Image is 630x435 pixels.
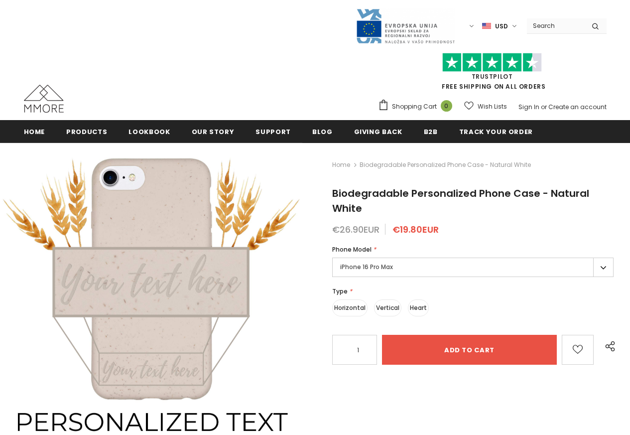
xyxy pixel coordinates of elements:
label: iPhone 16 Pro Max [332,258,614,277]
label: Vertical [374,299,401,316]
span: €26.90EUR [332,223,379,236]
a: Products [66,120,107,143]
a: Track your order [459,120,533,143]
a: Wish Lists [464,98,507,115]
span: Biodegradable Personalized Phone Case - Natural White [332,186,589,215]
a: Lookbook [128,120,170,143]
a: Giving back [354,120,402,143]
img: Javni Razpis [356,8,455,44]
span: Track your order [459,127,533,137]
span: Lookbook [128,127,170,137]
a: Home [24,120,45,143]
span: USD [495,21,508,31]
span: or [541,103,547,111]
img: USD [482,22,491,30]
input: Search Site [527,18,584,33]
span: Shopping Cart [392,102,437,112]
span: Giving back [354,127,402,137]
span: Wish Lists [478,102,507,112]
img: Trust Pilot Stars [442,53,542,72]
a: Trustpilot [472,72,513,81]
a: Javni Razpis [356,21,455,30]
span: support [255,127,291,137]
span: Phone Model [332,245,372,254]
a: B2B [424,120,438,143]
input: Add to cart [382,335,557,365]
span: FREE SHIPPING ON ALL ORDERS [378,57,607,91]
a: support [255,120,291,143]
span: Products [66,127,107,137]
span: Blog [312,127,333,137]
img: MMORE Cases [24,85,64,113]
span: Biodegradable Personalized Phone Case - Natural White [360,159,531,171]
span: €19.80EUR [392,223,439,236]
a: Our Story [192,120,235,143]
span: B2B [424,127,438,137]
a: Sign In [518,103,539,111]
a: Create an account [548,103,607,111]
a: Blog [312,120,333,143]
a: Home [332,159,350,171]
span: 0 [441,100,452,112]
span: Type [332,287,348,295]
span: Our Story [192,127,235,137]
label: Horizontal [332,299,368,316]
label: Heart [408,299,429,316]
span: Home [24,127,45,137]
a: Shopping Cart 0 [378,99,457,114]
